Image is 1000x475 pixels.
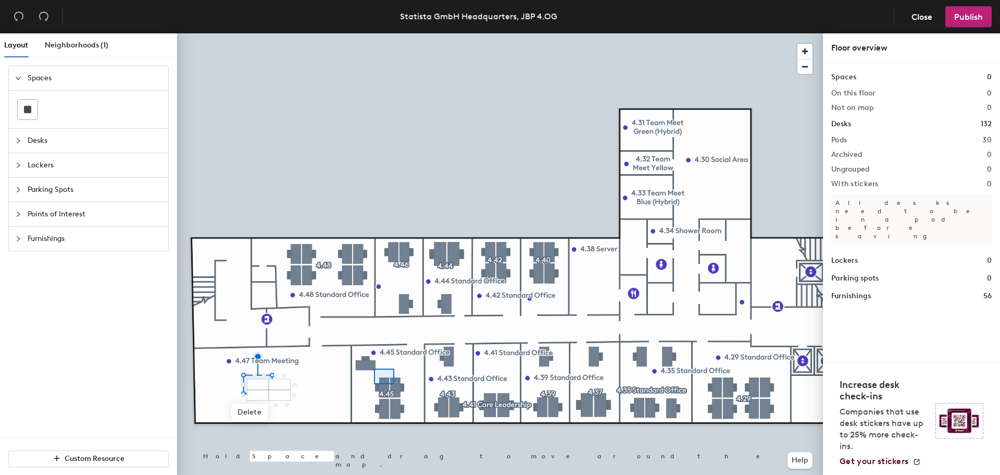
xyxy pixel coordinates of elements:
[840,379,929,402] h4: Increase desk check-ins
[4,41,28,50] span: Layout
[987,151,992,159] h2: 0
[831,165,870,174] h2: Ungrouped
[840,456,908,466] span: Get your stickers
[28,227,162,251] span: Furnishings
[840,456,921,467] a: Get your stickers
[831,273,879,284] h1: Parking spots
[982,136,992,144] h2: 30
[911,12,932,22] span: Close
[787,452,813,469] button: Help
[840,406,929,452] p: Companies that use desk stickers have up to 25% more check-ins.
[28,66,162,90] span: Spaces
[15,211,21,217] span: collapsed
[28,129,162,153] span: Desks
[831,255,858,266] h1: Lockers
[831,118,851,130] h1: Desks
[831,151,862,159] h2: Archived
[831,194,992,245] p: All desks need to be in a pod before saving
[15,75,21,81] span: expanded
[831,89,876,98] h2: On this floor
[945,6,992,27] button: Publish
[987,104,992,112] h2: 0
[831,180,879,188] h2: With stickers
[935,403,983,439] img: Sticker logo
[987,165,992,174] h2: 0
[903,6,941,27] button: Close
[831,136,847,144] h2: Pods
[8,450,169,467] button: Custom Resource
[831,104,873,112] h2: Not on map
[15,236,21,242] span: collapsed
[15,187,21,193] span: collapsed
[831,42,992,54] div: Floor overview
[15,162,21,168] span: collapsed
[45,41,108,50] span: Neighborhoods (1)
[65,454,124,463] span: Custom Resource
[28,153,162,177] span: Lockers
[954,12,983,22] span: Publish
[33,6,54,27] button: Redo (⌘ + ⇧ + Z)
[231,404,268,421] span: Delete
[28,178,162,202] span: Parking Spots
[987,255,992,266] h1: 0
[14,11,24,21] span: undo
[987,180,992,188] h2: 0
[981,118,992,130] h1: 132
[987,273,992,284] h1: 0
[831,290,871,302] h1: Furnishings
[28,202,162,226] span: Points of Interest
[831,71,856,83] h1: Spaces
[983,290,992,302] h1: 56
[8,6,29,27] button: Undo (⌘ + Z)
[15,138,21,144] span: collapsed
[987,71,992,83] h1: 0
[987,89,992,98] h2: 0
[400,10,557,23] div: Statista GmbH Headquarters, JBP 4.OG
